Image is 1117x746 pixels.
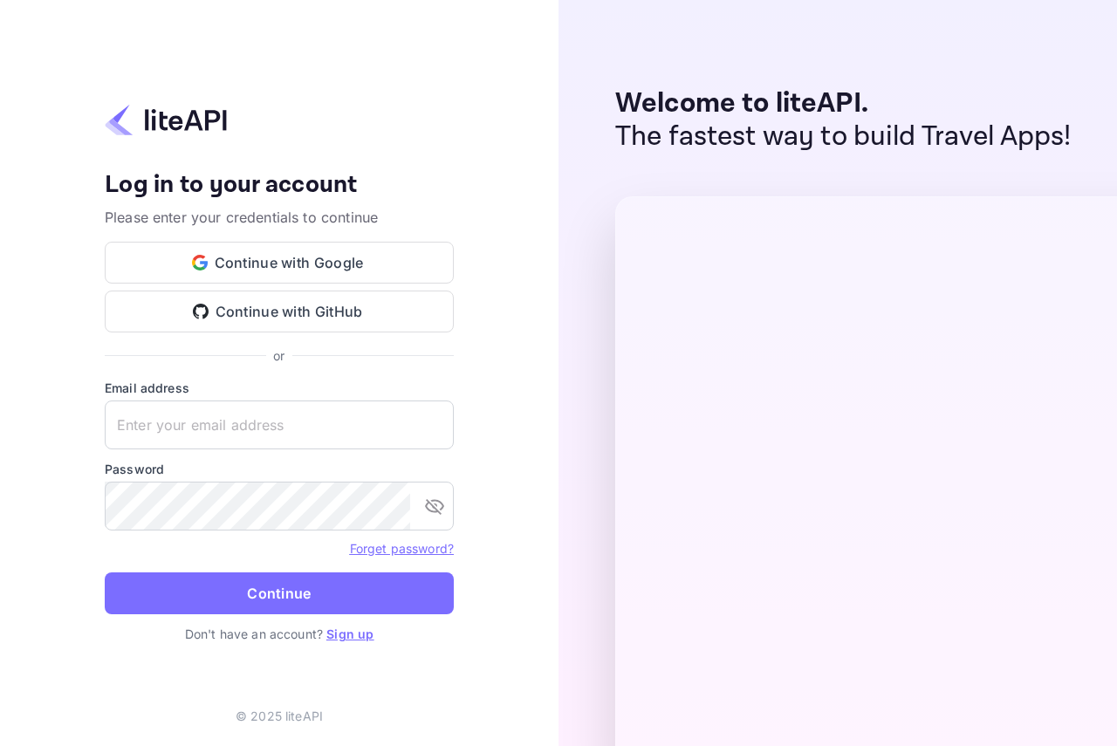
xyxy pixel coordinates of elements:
[105,572,454,614] button: Continue
[105,291,454,332] button: Continue with GitHub
[615,87,1072,120] p: Welcome to liteAPI.
[105,170,454,201] h4: Log in to your account
[417,489,452,524] button: toggle password visibility
[350,541,454,556] a: Forget password?
[236,707,323,725] p: © 2025 liteAPI
[105,242,454,284] button: Continue with Google
[105,625,454,643] p: Don't have an account?
[105,460,454,478] label: Password
[350,539,454,557] a: Forget password?
[105,207,454,228] p: Please enter your credentials to continue
[105,103,227,137] img: liteapi
[326,626,373,641] a: Sign up
[105,400,454,449] input: Enter your email address
[273,346,284,365] p: or
[105,379,454,397] label: Email address
[615,120,1072,154] p: The fastest way to build Travel Apps!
